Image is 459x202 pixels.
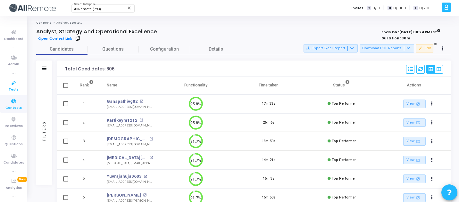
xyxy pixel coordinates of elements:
a: [DEMOGRAPHIC_DATA][PERSON_NAME] [107,136,148,142]
span: Questions [88,46,139,53]
span: T [367,6,371,11]
button: Edit [416,44,433,53]
a: Ganapathivg02 [107,98,138,105]
div: Total Candidates: 606 [65,67,114,72]
span: | [383,4,384,11]
span: Open Contest Link [38,36,72,41]
td: 3 [73,132,100,151]
div: Filters [41,96,47,166]
div: [EMAIL_ADDRESS][DOMAIN_NAME] [107,105,153,109]
button: Actions [428,137,437,146]
div: Time taken [259,82,279,89]
span: Top Performer [332,195,356,199]
span: 0/201 [419,5,429,11]
span: Admin [8,62,19,67]
span: AllRemote (793) [74,7,101,11]
button: Download PDF Reports [360,44,414,53]
span: Contests [5,105,22,111]
div: 26m 6s [263,120,274,125]
mat-icon: open_in_new [415,195,421,200]
span: Questions [4,142,23,147]
span: Candidates [4,160,24,166]
button: Actions [428,118,437,127]
span: I [413,6,418,11]
span: Candidates [36,46,88,53]
th: Functionality [159,77,232,94]
a: View [403,156,426,165]
a: Yuvrajahuja0603 [107,173,142,180]
div: [EMAIL_ADDRESS][DOMAIN_NAME] [107,180,153,184]
a: View [403,174,426,183]
div: 15m 50s [262,195,275,200]
td: 1 [73,94,100,113]
span: Top Performer [332,101,356,106]
div: View Options [426,65,443,74]
mat-icon: Clear [127,5,132,11]
span: | [409,4,410,11]
a: Open Contest Link [36,35,74,42]
mat-icon: open_in_new [144,175,147,178]
span: Analytics [6,185,22,191]
mat-icon: open_in_new [143,193,146,197]
a: View [403,137,426,146]
th: Rank [73,77,100,94]
mat-icon: open_in_new [415,158,421,163]
th: Actions [378,77,451,94]
mat-icon: open_in_new [149,156,153,159]
div: 17m 33s [262,101,275,107]
span: Top Performer [332,176,356,181]
mat-icon: open_in_new [415,139,421,144]
div: Name [107,82,117,89]
strong: Duration : 30m [381,36,410,41]
a: View [403,193,426,202]
mat-icon: open_in_new [140,100,143,103]
span: C [388,6,392,11]
th: Status [305,77,378,94]
span: Tests [9,87,19,93]
a: Kartikeym1212 [107,117,138,124]
div: 14m 21s [262,158,275,163]
td: 4 [73,151,100,170]
mat-icon: open_in_new [139,118,143,122]
span: 0/10 [372,5,380,11]
span: New [17,177,27,182]
td: 2 [73,113,100,132]
span: Top Performer [332,158,356,162]
a: Contests [36,21,51,25]
button: Actions [428,100,437,109]
img: logo [8,2,56,14]
nav: breadcrumb [36,21,451,25]
div: [EMAIL_ADDRESS][DOMAIN_NAME] [107,142,153,147]
button: Actions [428,174,437,183]
div: [MEDICAL_DATA][EMAIL_ADDRESS][DOMAIN_NAME] [107,161,153,166]
td: 5 [73,169,100,188]
mat-icon: open_in_new [415,101,421,107]
label: Invites: [352,5,364,11]
span: Dashboard [4,36,23,42]
span: 0/1000 [393,5,406,11]
button: Export Excel Report [304,44,358,53]
span: Interviews [5,124,23,129]
mat-icon: open_in_new [149,137,153,141]
h4: Analyst, Strategy And Operational Excellence [36,28,157,35]
span: Top Performer [332,139,356,143]
span: Analyst, Strategy And Operational Excellence [56,21,129,25]
button: Actions [428,156,437,165]
strong: Ends On : [DATE] 08:24 PM IST [381,28,440,35]
div: 15m 3s [263,176,274,182]
mat-icon: save_alt [306,46,311,51]
mat-icon: open_in_new [415,120,421,125]
a: [MEDICAL_DATA][PERSON_NAME] [107,155,148,161]
mat-icon: edit [418,46,423,51]
mat-icon: open_in_new [415,176,421,182]
span: Configuration [139,46,190,53]
a: View [403,118,426,127]
span: Top Performer [332,120,356,125]
a: [PERSON_NAME] [107,192,141,198]
a: View [403,100,426,108]
div: 13m 50s [262,139,275,144]
div: [EMAIL_ADDRESS][DOMAIN_NAME] [107,123,153,128]
span: Details [209,46,223,53]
